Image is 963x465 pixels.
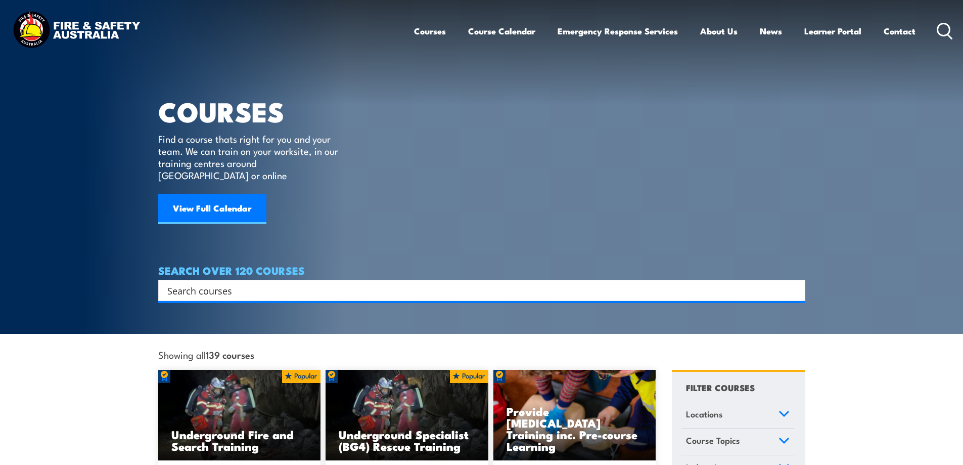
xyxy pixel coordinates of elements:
span: Course Topics [686,434,740,447]
h4: FILTER COURSES [686,381,755,394]
a: Course Calendar [468,18,535,45]
h1: COURSES [158,99,353,123]
h3: Underground Specialist (BG4) Rescue Training [339,429,475,452]
a: Provide [MEDICAL_DATA] Training inc. Pre-course Learning [493,370,656,461]
span: Locations [686,407,723,421]
a: Emergency Response Services [558,18,678,45]
h4: SEARCH OVER 120 COURSES [158,265,805,276]
a: Underground Fire and Search Training [158,370,321,461]
h3: Provide [MEDICAL_DATA] Training inc. Pre-course Learning [507,405,643,452]
a: Courses [414,18,446,45]
a: About Us [700,18,738,45]
p: Find a course thats right for you and your team. We can train on your worksite, in our training c... [158,133,343,181]
form: Search form [169,283,785,298]
img: Underground mine rescue [158,370,321,461]
img: Underground mine rescue [326,370,488,461]
a: Learner Portal [804,18,861,45]
input: Search input [167,283,783,298]
a: Contact [884,18,915,45]
a: Course Topics [681,429,794,455]
a: Locations [681,402,794,429]
a: View Full Calendar [158,194,266,224]
span: Showing all [158,349,254,360]
a: News [760,18,782,45]
h3: Underground Fire and Search Training [171,429,308,452]
strong: 139 courses [206,348,254,361]
a: Underground Specialist (BG4) Rescue Training [326,370,488,461]
img: Low Voltage Rescue and Provide CPR [493,370,656,461]
button: Search magnifier button [788,283,802,298]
